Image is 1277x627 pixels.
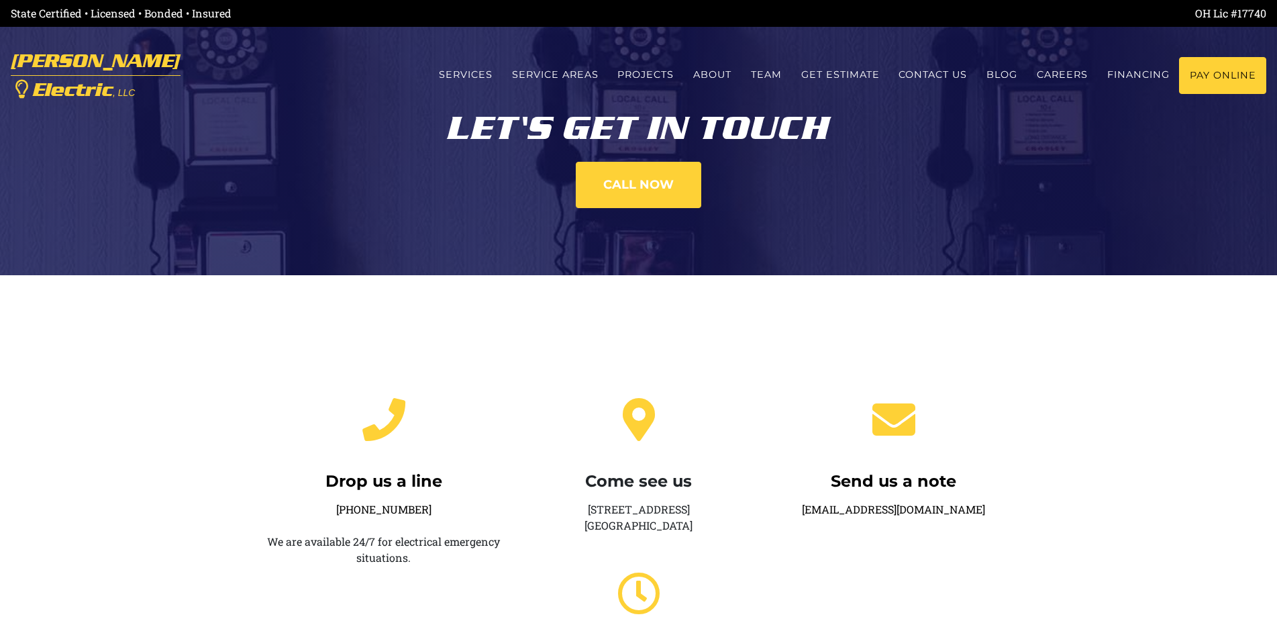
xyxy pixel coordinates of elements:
[266,472,501,491] h4: Drop us a line
[11,44,181,107] a: [PERSON_NAME] Electric, LLC
[429,57,502,93] a: Services
[266,101,1011,145] div: Let's get in touch
[608,57,684,93] a: Projects
[11,5,639,21] div: State Certified • Licensed • Bonded • Insured
[113,87,135,98] span: , LLC
[776,410,1011,516] a: Send us a note[EMAIL_ADDRESS][DOMAIN_NAME]
[776,472,1011,491] h4: Send us a note
[502,57,608,93] a: Service Areas
[521,472,756,491] h4: Come see us
[684,57,742,93] a: About
[977,57,1027,93] a: Blog
[576,162,701,208] a: Call now
[1179,57,1266,94] a: Pay Online
[1027,57,1098,93] a: Careers
[1097,57,1179,93] a: Financing
[889,57,977,93] a: Contact us
[639,5,1267,21] div: OH Lic #17740
[742,57,792,93] a: Team
[791,57,889,93] a: Get estimate
[266,410,501,516] a: Drop us a line[PHONE_NUMBER]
